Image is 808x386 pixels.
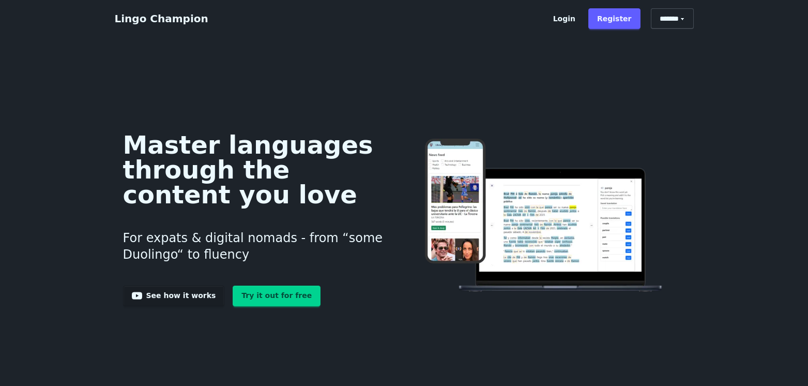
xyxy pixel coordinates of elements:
[123,217,388,275] h3: For expats & digital nomads - from “some Duolingo“ to fluency
[123,286,225,306] a: See how it works
[544,8,584,29] a: Login
[123,132,388,207] h1: Master languages through the content you love
[588,8,641,29] a: Register
[404,139,685,293] img: Learn languages online
[115,12,208,25] a: Lingo Champion
[233,286,321,306] a: Try it out for free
